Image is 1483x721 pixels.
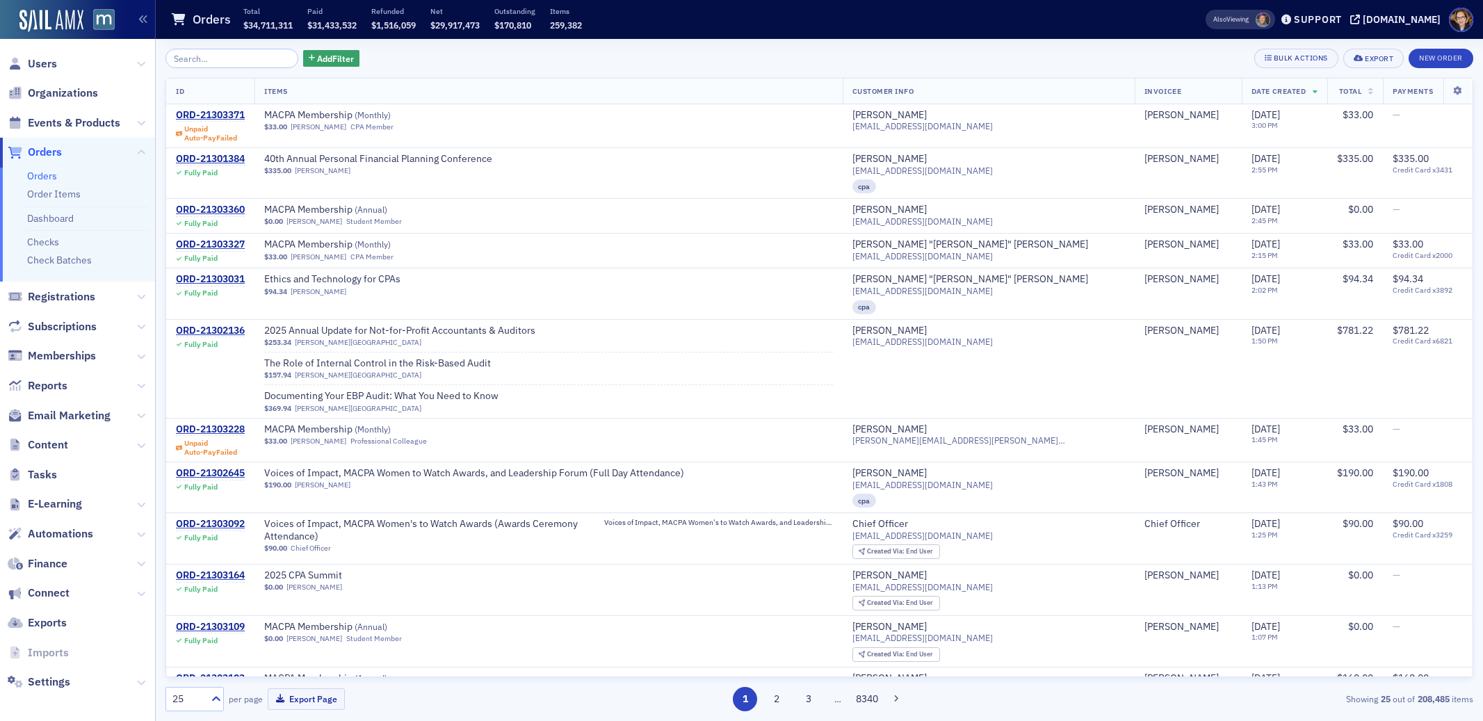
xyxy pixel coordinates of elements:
span: $369.94 [264,404,291,413]
button: Export Page [268,688,345,710]
span: Registrations [28,289,95,305]
div: Fully Paid [184,340,218,349]
span: $170,810 [494,19,531,31]
a: Checks [27,236,59,248]
a: ORD-21303360 [176,204,245,216]
div: [PERSON_NAME] "[PERSON_NAME]" [PERSON_NAME] [852,238,1088,251]
div: ORD-21303031 [176,273,245,286]
a: ORD-21303228 [176,423,245,436]
span: Created Via : [867,546,906,556]
span: $190.00 [1337,467,1373,479]
span: Total [1339,86,1362,96]
a: [PERSON_NAME] [852,109,927,122]
a: Subscriptions [8,319,97,334]
a: [PERSON_NAME] [1144,153,1219,165]
span: Greta Kessler [1144,423,1232,436]
span: Tasks [28,467,57,483]
div: Fully Paid [184,168,218,177]
span: $190.00 [264,480,291,489]
span: [DATE] [1251,423,1280,435]
a: MACPA Membership (Monthly) [264,423,439,436]
div: [PERSON_NAME] [852,204,927,216]
a: [PERSON_NAME][GEOGRAPHIC_DATA] [295,404,421,413]
div: Fully Paid [184,483,218,492]
span: Credit Card x1808 [1393,480,1463,489]
span: Connect [28,585,70,601]
span: [DATE] [1251,517,1280,530]
a: Connect [8,585,70,601]
span: $33.00 [1393,238,1423,250]
span: $157.94 [264,371,291,380]
a: ORD-21301384 [176,153,245,165]
p: Items [550,6,582,16]
span: [EMAIL_ADDRESS][DOMAIN_NAME] [852,251,993,261]
div: cpa [852,300,877,314]
span: Sayakoyoshie Koga [1144,204,1232,216]
span: The Role of Internal Control in the Risk-Based Audit [264,357,491,370]
span: MACPA Membership [264,204,439,216]
button: [DOMAIN_NAME] [1350,15,1445,24]
a: Users [8,56,57,72]
time: 2:55 PM [1251,165,1278,175]
button: Export [1343,49,1404,68]
button: 3 [796,687,820,711]
input: Search… [165,49,298,68]
div: Auto-Pay Failed [184,448,237,457]
span: $33.00 [1343,108,1373,121]
a: Check Batches [27,254,92,266]
span: $781.22 [1393,324,1429,337]
a: Chief Officer [1144,518,1200,530]
span: ( Monthly ) [355,423,391,435]
span: $33.00 [264,252,287,261]
a: ORD-21303092 [176,518,245,530]
button: New Order [1409,49,1473,68]
div: [PERSON_NAME] [852,569,927,582]
div: cpa [852,494,877,508]
a: Events & Products [8,115,120,131]
a: Finance [8,556,67,572]
span: Memberships [28,348,96,364]
span: MACPA Membership [264,238,439,251]
p: Refunded [371,6,416,16]
a: Email Marketing [8,408,111,423]
span: $33.00 [264,437,287,446]
span: [EMAIL_ADDRESS][DOMAIN_NAME] [852,165,993,176]
a: [PERSON_NAME] [1144,325,1219,337]
button: 8340 [854,687,879,711]
a: [PERSON_NAME] [291,287,346,296]
span: $90.00 [1393,517,1423,530]
a: [PERSON_NAME] [1144,423,1219,436]
span: Orders [28,145,62,160]
a: [PERSON_NAME] [286,217,342,226]
div: ORD-21303327 [176,238,245,251]
a: ORD-21303371 [176,109,245,122]
span: Invoicee [1144,86,1181,96]
span: Carol Witt [1144,467,1232,480]
a: ORD-21302645 [176,467,245,480]
span: E-Learning [28,496,82,512]
a: [PERSON_NAME] [852,423,927,436]
a: [PERSON_NAME] [852,325,927,337]
div: Unpaid [184,124,237,143]
a: Settings [8,674,70,690]
a: [PERSON_NAME] [1144,467,1219,480]
a: MACPA Membership (Annual) [264,204,439,216]
a: [PERSON_NAME] [852,467,927,480]
a: 40th Annual Personal Financial Planning Conference [264,153,492,165]
span: Subscriptions [28,319,97,334]
div: Bulk Actions [1274,54,1328,62]
label: per page [229,692,263,705]
a: [PERSON_NAME] [1144,621,1219,633]
span: MACPA Membership [264,109,439,122]
div: [PERSON_NAME] [852,672,927,685]
span: $94.34 [264,287,287,296]
span: MACPA Membership [264,672,439,685]
div: [PERSON_NAME] [1144,569,1219,582]
span: Chief Officer [1144,518,1232,530]
span: Jeff Kahn [1144,273,1232,286]
span: $90.00 [264,544,287,553]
